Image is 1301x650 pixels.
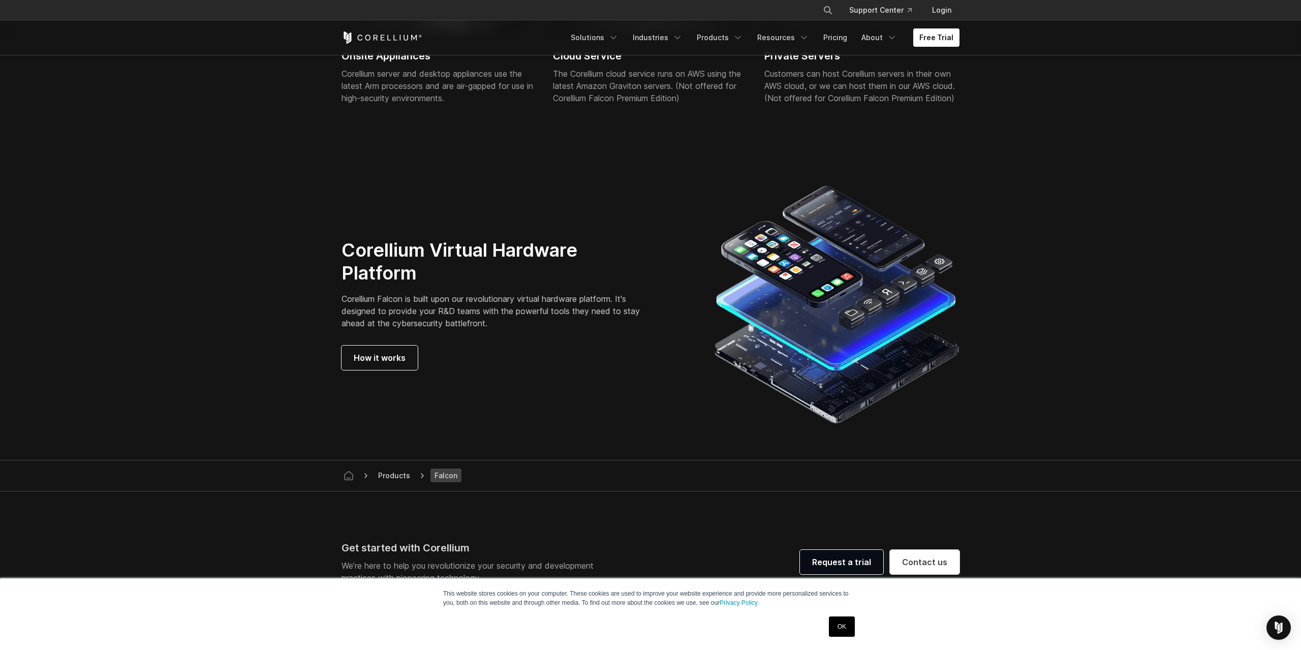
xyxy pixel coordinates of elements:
h2: Private Servers [764,48,959,64]
div: The Corellium cloud service runs on AWS using the latest Amazon Graviton servers. (Not offered fo... [553,68,748,104]
a: Free Trial [913,28,959,47]
div: Open Intercom Messenger [1266,615,1291,640]
h2: Cloud Service [553,48,748,64]
span: Falcon [430,469,461,483]
div: Products [374,470,414,481]
div: Navigation Menu [565,28,959,47]
div: Customers can host Corellium servers in their own AWS cloud, or we can host them in our AWS cloud... [764,68,959,104]
a: Support Center [841,1,920,19]
button: Search [819,1,837,19]
p: Corellium Falcon is built upon our revolutionary virtual hardware platform. It's designed to prov... [342,293,655,329]
a: Request a trial [800,550,883,574]
a: Products [691,28,749,47]
h2: Onsite Appliances [342,48,537,64]
a: Privacy Policy. [720,599,759,606]
span: Products [374,469,414,482]
div: Get started with Corellium [342,540,602,555]
img: Corellium Virtual hardware platform for iOS and Android devices [714,181,959,427]
a: Corellium home [339,469,358,483]
a: How it works [342,346,418,370]
a: OK [829,616,855,637]
p: This website stores cookies on your computer. These cookies are used to improve your website expe... [443,589,858,607]
p: We’re here to help you revolutionize your security and development practices with pioneering tech... [342,560,602,584]
a: Industries [627,28,689,47]
a: Solutions [565,28,625,47]
span: How it works [354,352,406,364]
a: Contact us [890,550,959,574]
a: Login [924,1,959,19]
a: Pricing [817,28,853,47]
a: About [855,28,903,47]
a: Resources [751,28,815,47]
div: Navigation Menu [811,1,959,19]
div: Corellium server and desktop appliances use the latest Arm processors and are air-gapped for use ... [342,68,537,104]
a: Corellium Home [342,32,422,44]
h2: Corellium Virtual Hardware Platform [342,239,655,285]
